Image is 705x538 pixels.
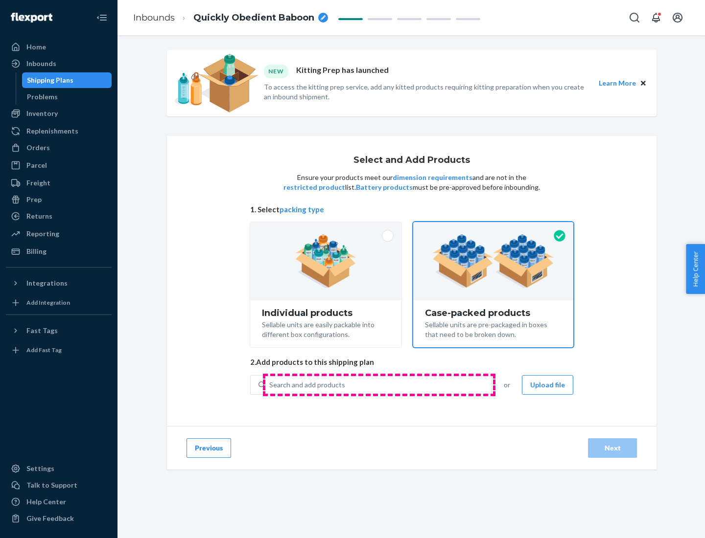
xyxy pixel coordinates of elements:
[6,106,112,121] a: Inventory
[250,357,573,367] span: 2. Add products to this shipping plan
[6,275,112,291] button: Integrations
[6,244,112,259] a: Billing
[269,380,345,390] div: Search and add products
[250,204,573,215] span: 1. Select
[6,461,112,476] a: Settings
[26,514,74,523] div: Give Feedback
[22,89,112,105] a: Problems
[425,318,562,339] div: Sellable units are pre-packaged in boxes that need to be broken down.
[6,511,112,526] button: Give Feedback
[588,438,637,458] button: Next
[6,56,112,71] a: Inbounds
[27,92,58,102] div: Problems
[26,298,70,307] div: Add Integration
[133,12,175,23] a: Inbounds
[432,234,554,288] img: case-pack.59cecea509d18c883b923b81aeac6d0b.png
[668,8,687,27] button: Open account menu
[26,178,50,188] div: Freight
[26,497,66,507] div: Help Center
[6,39,112,55] a: Home
[425,308,562,318] div: Case-packed products
[504,380,510,390] span: or
[262,308,390,318] div: Individual products
[6,323,112,338] button: Fast Tags
[6,208,112,224] a: Returns
[26,160,47,170] div: Parcel
[686,244,705,294] button: Help Center
[26,278,68,288] div: Integrations
[26,346,62,354] div: Add Fast Tag
[22,72,112,88] a: Shipping Plans
[6,192,112,207] a: Prep
[26,195,42,204] div: Prep
[187,438,231,458] button: Previous
[638,78,649,89] button: Close
[6,226,112,242] a: Reporting
[599,78,636,89] button: Learn More
[596,443,629,453] div: Next
[6,494,112,510] a: Help Center
[26,211,52,221] div: Returns
[27,75,73,85] div: Shipping Plans
[26,59,56,68] div: Inbounds
[393,173,472,182] button: dimension requirements
[296,65,389,78] p: Kitting Prep has launched
[26,480,77,490] div: Talk to Support
[11,13,52,22] img: Flexport logo
[26,464,54,473] div: Settings
[6,123,112,139] a: Replenishments
[6,157,112,173] a: Parcel
[356,182,413,192] button: Battery products
[26,143,50,153] div: Orders
[125,3,336,32] ol: breadcrumbs
[6,175,112,191] a: Freight
[26,247,47,256] div: Billing
[264,65,288,78] div: NEW
[26,229,59,239] div: Reporting
[646,8,666,27] button: Open notifications
[92,8,112,27] button: Close Navigation
[26,42,46,52] div: Home
[6,342,112,358] a: Add Fast Tag
[625,8,644,27] button: Open Search Box
[295,234,356,288] img: individual-pack.facf35554cb0f1810c75b2bd6df2d64e.png
[264,82,590,102] p: To access the kitting prep service, add any kitted products requiring kitting preparation when yo...
[262,318,390,339] div: Sellable units are easily packable into different box configurations.
[353,156,470,165] h1: Select and Add Products
[283,182,345,192] button: restricted product
[193,12,314,24] span: Quickly Obedient Baboon
[26,109,58,118] div: Inventory
[6,295,112,311] a: Add Integration
[522,375,573,395] button: Upload file
[282,173,541,192] p: Ensure your products meet our and are not in the list. must be pre-approved before inbounding.
[26,126,78,136] div: Replenishments
[26,326,58,336] div: Fast Tags
[280,204,324,215] button: packing type
[6,477,112,493] a: Talk to Support
[6,140,112,156] a: Orders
